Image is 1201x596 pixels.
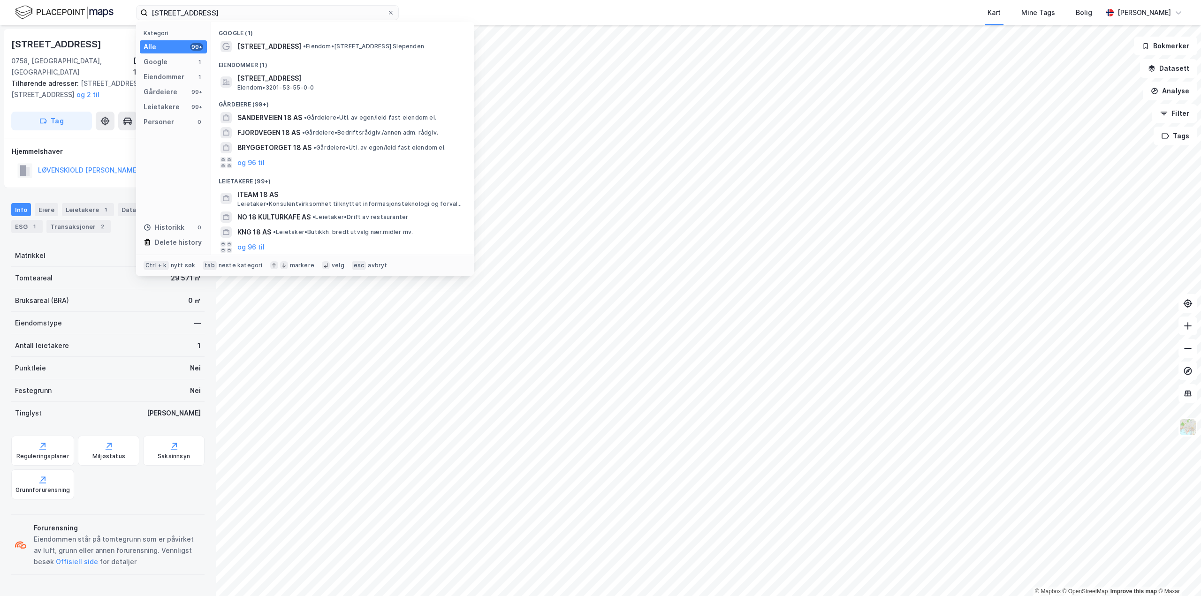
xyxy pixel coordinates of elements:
[35,203,58,216] div: Eiere
[1035,588,1061,595] a: Mapbox
[237,142,312,153] span: BRYGGETORGET 18 AS
[211,54,474,71] div: Eiendommer (1)
[171,272,201,284] div: 29 571 ㎡
[273,228,276,235] span: •
[15,272,53,284] div: Tomteareal
[190,88,203,96] div: 99+
[302,129,305,136] span: •
[92,453,125,460] div: Miljøstatus
[147,407,201,419] div: [PERSON_NAME]
[198,340,201,351] div: 1
[15,385,52,396] div: Festegrunn
[30,222,39,231] div: 1
[158,453,190,460] div: Saksinnsyn
[303,43,424,50] span: Eiendom • [STREET_ADDRESS] Slependen
[15,340,69,351] div: Antall leietakere
[237,211,311,223] span: NO 18 KULTURKAFE AS
[313,144,446,151] span: Gårdeiere • Utl. av egen/leid fast eiendom el.
[194,317,201,329] div: —
[144,261,169,270] div: Ctrl + k
[273,228,413,236] span: Leietaker • Butikkh. bredt utvalg nær.midler mv.
[34,534,201,567] div: Eiendommen står på tomtegrunn som er påvirket av luft, grunn eller annen forurensning. Vennligst ...
[211,93,474,110] div: Gårdeiere (99+)
[237,84,314,91] span: Eiendom • 3201-53-55-0-0
[1110,588,1157,595] a: Improve this map
[144,71,184,83] div: Eiendommer
[1154,551,1201,596] div: Kontrollprogram for chat
[11,79,81,87] span: Tilhørende adresser:
[304,114,307,121] span: •
[237,226,271,238] span: KNG 18 AS
[148,6,387,20] input: Søk på adresse, matrikkel, gårdeiere, leietakere eller personer
[155,237,202,248] div: Delete history
[171,262,196,269] div: nytt søk
[11,55,133,78] div: 0758, [GEOGRAPHIC_DATA], [GEOGRAPHIC_DATA]
[304,114,436,121] span: Gårdeiere • Utl. av egen/leid fast eiendom el.
[15,486,70,494] div: Grunnforurensning
[144,222,184,233] div: Historikk
[1143,82,1197,100] button: Analyse
[303,43,306,50] span: •
[11,220,43,233] div: ESG
[15,317,62,329] div: Eiendomstype
[133,55,205,78] div: [GEOGRAPHIC_DATA], 13/25
[11,203,31,216] div: Info
[15,407,42,419] div: Tinglyst
[144,56,167,68] div: Google
[1179,418,1197,436] img: Z
[11,37,103,52] div: [STREET_ADDRESS]
[313,144,316,151] span: •
[312,213,408,221] span: Leietaker • Drift av restauranter
[46,220,111,233] div: Transaksjoner
[12,146,204,157] div: Hjemmelshaver
[196,118,203,126] div: 0
[211,170,474,187] div: Leietakere (99+)
[237,73,463,84] span: [STREET_ADDRESS]
[1140,59,1197,78] button: Datasett
[1063,588,1108,595] a: OpenStreetMap
[237,189,463,200] span: ITEAM 18 AS
[237,157,265,168] button: og 96 til
[368,262,387,269] div: avbryt
[190,385,201,396] div: Nei
[144,101,180,113] div: Leietakere
[11,78,197,100] div: [STREET_ADDRESS], [STREET_ADDRESS]
[219,262,263,269] div: neste kategori
[118,203,153,216] div: Datasett
[15,362,46,374] div: Punktleie
[188,295,201,306] div: 0 ㎡
[144,116,174,128] div: Personer
[1117,7,1171,18] div: [PERSON_NAME]
[237,200,464,208] span: Leietaker • Konsulentvirksomhet tilknyttet informasjonsteknologi og forvaltning og drift av IT-sy...
[1154,551,1201,596] iframe: Chat Widget
[190,362,201,374] div: Nei
[237,41,301,52] span: [STREET_ADDRESS]
[1154,127,1197,145] button: Tags
[196,224,203,231] div: 0
[15,250,46,261] div: Matrikkel
[332,262,344,269] div: velg
[190,103,203,111] div: 99+
[15,295,69,306] div: Bruksareal (BRA)
[16,453,69,460] div: Reguleringsplaner
[144,30,207,37] div: Kategori
[290,262,314,269] div: markere
[302,129,438,136] span: Gårdeiere • Bedriftsrådgiv./annen adm. rådgiv.
[196,73,203,81] div: 1
[1152,104,1197,123] button: Filter
[203,261,217,270] div: tab
[237,127,300,138] span: FJORDVEGEN 18 AS
[211,22,474,39] div: Google (1)
[352,261,366,270] div: esc
[312,213,315,220] span: •
[15,4,114,21] img: logo.f888ab2527a4732fd821a326f86c7f29.svg
[62,203,114,216] div: Leietakere
[11,112,92,130] button: Tag
[196,58,203,66] div: 1
[237,112,302,123] span: SANDERVEIEN 18 AS
[1076,7,1092,18] div: Bolig
[34,522,201,534] div: Forurensning
[1134,37,1197,55] button: Bokmerker
[98,222,107,231] div: 2
[144,41,156,53] div: Alle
